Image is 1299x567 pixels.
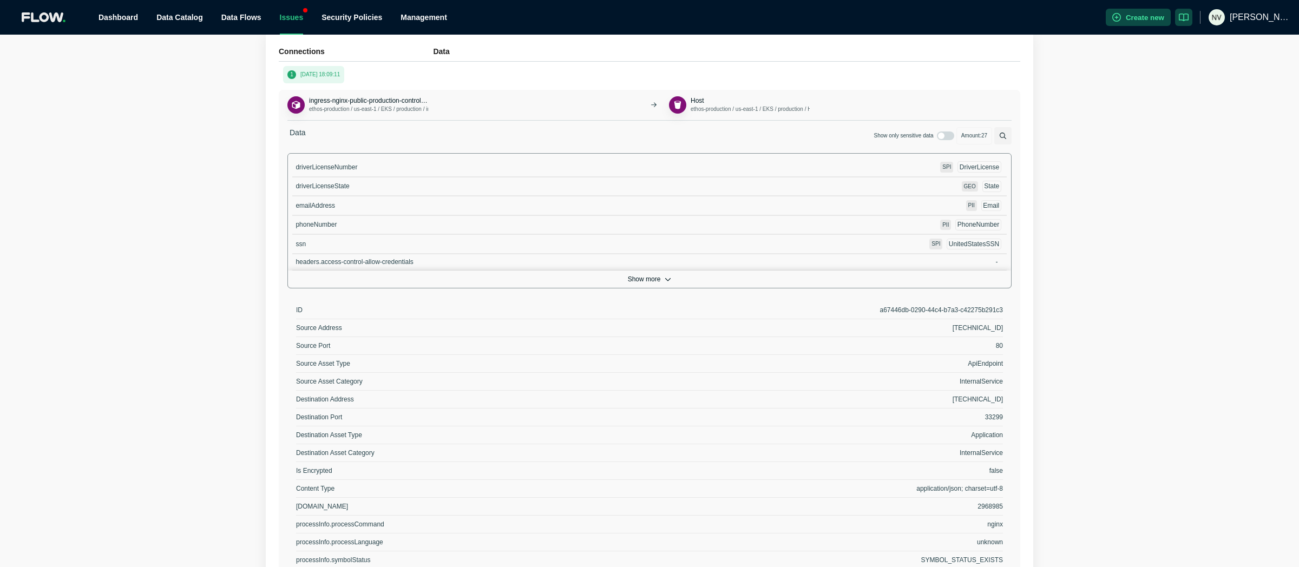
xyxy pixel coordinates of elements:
[279,45,433,57] h5: Connections
[221,13,261,22] span: Data Flows
[296,391,1003,408] div: Destination Address[TECHNICAL_ID]
[649,306,1003,314] div: a67446db-0290-44c4-b7a3-c42275b291c3
[296,498,1003,516] div: [DOMAIN_NAME]2968985
[931,241,940,247] span: SPI
[649,520,1003,529] div: nginx
[968,202,975,208] span: PII
[296,306,649,314] div: ID
[691,97,704,104] span: Host
[649,556,1003,564] div: SYMBOL_STATUS_EXISTS
[296,516,1003,533] div: processInfo.processCommandnginx
[649,377,1003,386] div: InternalService
[649,395,1003,404] div: [TECHNICAL_ID]
[649,359,1003,368] div: ApiEndpoint
[156,13,203,22] a: Data Catalog
[960,163,999,171] span: DriverLicense
[296,533,1003,551] div: processInfo.processLanguageunknown
[649,538,1003,546] div: unknown
[287,96,428,114] div: ApiEndpointingress-nginx-public-production-controller / [DOMAIN_NAME] / OPTIONS /v3.0/calculator/...
[296,462,1003,480] div: Is Encryptedfalse
[649,431,1003,439] div: Application
[669,96,810,114] div: BucketHostethos-production / us-east-1 / EKS / production / Host
[288,271,1011,288] button: Show more
[287,90,1012,120] div: ApiEndpointingress-nginx-public-production-controller / [DOMAIN_NAME] / OPTIONS /v3.0/calculator/...
[433,45,1020,57] h5: Data
[672,100,684,111] img: Bucket
[296,484,649,493] div: Content Type
[649,502,1003,511] div: 2968985
[296,520,649,529] div: processInfo.processCommand
[1106,9,1171,26] button: Create new
[296,480,1003,498] div: Content Typeapplication/json; charset=utf-8
[296,301,1003,319] div: IDa67446db-0290-44c4-b7a3-c42275b291c3
[296,426,1003,444] div: Destination Asset TypeApplication
[296,163,357,171] span: driverLicenseNumber
[309,97,599,104] span: ingress-nginx-public-production-controller / [DOMAIN_NAME] / OPTIONS /v3.0/calculator/quote/term
[649,484,1003,493] div: application/json; charset=utf-8
[691,96,704,105] button: Host
[296,355,1003,373] div: Source Asset TypeApiEndpoint
[287,70,296,79] span: 1
[296,337,1003,355] div: Source Port80
[956,127,992,144] span: Amount: 27
[296,221,337,228] span: phoneNumber
[691,106,819,112] span: ethos-production / us-east-1 / EKS / production / Host
[291,100,302,111] img: ApiEndpoint
[296,466,649,475] div: Is Encrypted
[322,13,382,22] a: Security Policies
[296,413,649,421] div: Destination Port
[296,319,1003,337] div: Source Address[TECHNICAL_ID]
[649,324,1003,332] div: [TECHNICAL_ID]
[296,377,649,386] div: Source Asset Category
[964,183,976,189] span: GEO
[309,96,428,105] button: ingress-nginx-public-production-controller / [DOMAIN_NAME] / OPTIONS /v3.0/calculator/quote/term
[942,222,949,228] span: PII
[296,444,1003,462] div: Destination Asset CategoryInternalService
[296,373,1003,391] div: Source Asset CategoryInternalService
[300,70,340,79] p: [DATE] 18:09:11
[296,449,649,457] div: Destination Asset Category
[649,341,1003,350] div: 80
[296,359,649,368] div: Source Asset Type
[296,341,649,350] div: Source Port
[296,538,649,546] div: processInfo.processLanguage
[296,556,649,564] div: processInfo.symbolStatus
[296,202,335,209] span: emailAddress
[649,413,1003,421] div: 33299
[984,182,999,190] span: State
[99,13,138,22] a: Dashboard
[874,131,934,140] span: Show only sensitive data
[1209,9,1225,25] img: 41fc20af0c1cf4c054f3615801c6e28a
[957,221,999,228] span: PhoneNumber
[296,240,306,248] span: ssn
[296,502,649,511] div: [DOMAIN_NAME]
[296,258,413,266] span: headers.access-control-allow-credentials
[283,66,344,83] button: 1[DATE] 18:09:11
[287,96,305,114] button: ApiEndpoint
[649,466,1003,475] div: false
[949,240,999,248] span: UnitedStatesSSN
[279,45,1020,61] div: ConnectionsData
[296,395,649,404] div: Destination Address
[990,258,1003,266] span: -
[296,408,1003,426] div: Destination Port33299
[942,164,951,170] span: SPI
[669,96,686,114] button: Bucket
[287,127,308,144] span: Data
[296,182,349,190] span: driverLicenseState
[649,449,1003,457] div: InternalService
[983,202,999,209] span: Email
[296,431,649,439] div: Destination Asset Type
[296,324,649,332] div: Source Address
[309,106,474,112] span: ethos-production / us-east-1 / EKS / production / ingress-nginx-public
